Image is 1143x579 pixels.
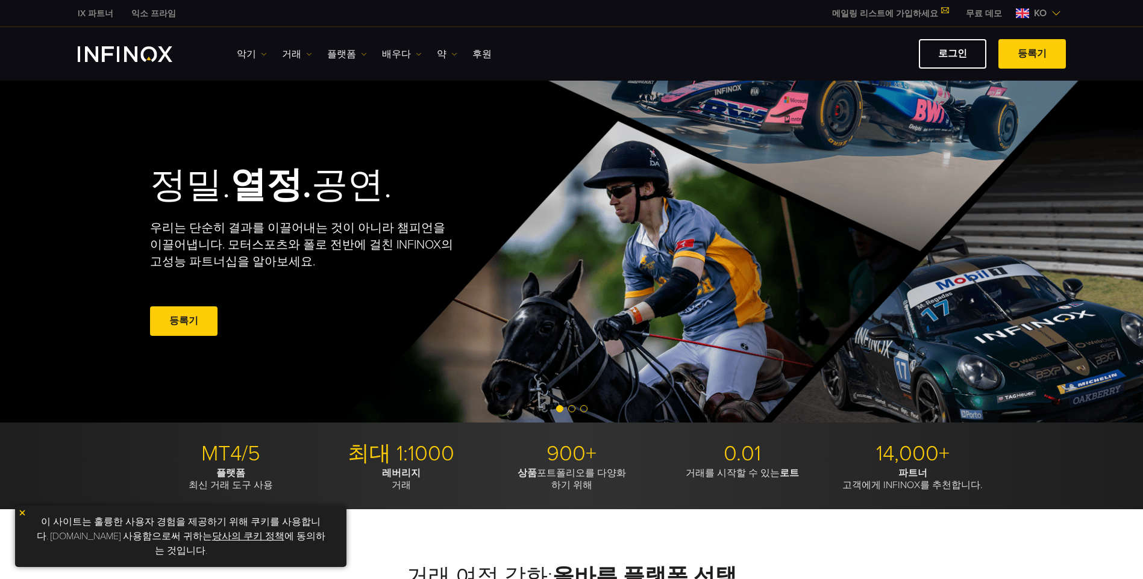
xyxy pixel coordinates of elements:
[919,39,986,69] a: 로그인
[122,7,185,20] a: 인피녹스
[437,47,457,61] a: 약
[18,509,27,517] img: 노란색 닫기 아이콘
[382,467,421,479] strong: 레버리지
[321,467,482,491] p: 거래
[327,47,367,61] a: 플랫폼
[1018,48,1047,60] font: 등록기
[282,47,301,61] font: 거래
[998,39,1066,69] a: 등록기
[780,467,799,479] strong: 로트
[662,441,823,467] p: 0.01
[580,405,587,412] span: 슬라이드 3으로 이동
[212,530,284,542] a: 당사의 쿠키 정책
[69,7,122,20] a: 인피녹스
[150,220,454,270] p: 우리는 단순히 결과를 이끌어내는 것이 아니라 챔피언을 이끌어냅니다. 모터스포츠와 폴로 전반에 걸친 INFINOX의 고성능 파트너십을 알아보세요.
[491,467,653,491] p: 포트폴리오를 다양화 하기 위해
[568,405,575,412] span: 슬라이드 2로 이동
[78,46,201,62] a: INFINOX 로고
[832,8,938,19] font: 메일링 리스트에 가입하세요
[150,306,218,336] a: 등록기
[898,467,927,479] strong: 파트너
[437,47,446,61] font: 약
[216,467,245,479] strong: 플랫폼
[321,441,482,467] p: 최대 1:1000
[518,467,537,479] strong: 상품
[957,7,1011,20] a: 인피녹스 메뉴
[832,467,994,491] p: 고객에게 INFINOX를 추천합니다.
[237,47,267,61] a: 악기
[150,441,312,467] p: MT4/5
[150,164,530,208] h2: 정밀. 공연.
[382,47,411,61] font: 배우다
[556,405,563,412] span: 슬라이드 1로 이동
[1029,6,1051,20] span: KO
[491,441,653,467] p: 900+
[169,315,198,327] font: 등록기
[230,164,312,207] strong: 열정.
[327,47,356,61] font: 플랫폼
[150,467,312,491] p: 최신 거래 도구 사용
[662,467,823,479] p: 거래를 시작할 수 있는
[37,516,325,557] font: 이 사이트는 훌륭한 사용자 경험을 제공하기 위해 쿠키를 사용합니다. [DOMAIN_NAME] 사용함으로써 귀하는 에 동의하는 것입니다.
[282,47,312,61] a: 거래
[382,47,422,61] a: 배우다
[823,8,957,19] a: 메일링 리스트에 가입하세요
[237,47,256,61] font: 악기
[832,441,994,467] p: 14,000+
[472,47,492,61] a: 후원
